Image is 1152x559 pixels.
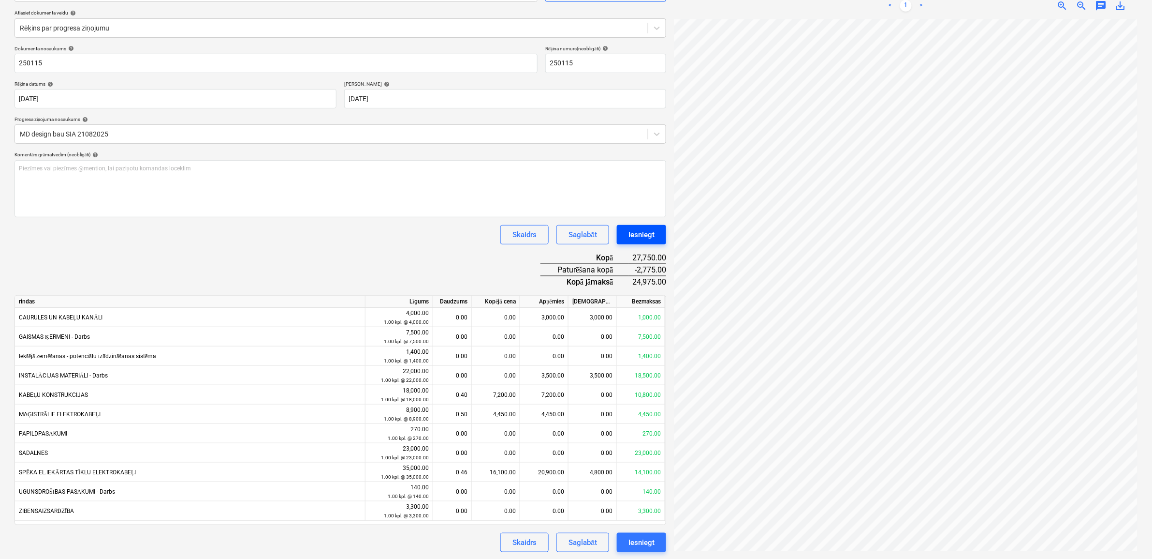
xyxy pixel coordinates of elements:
span: GAISMAS ĶERMENI - Darbs [19,333,90,340]
button: Iesniegt [617,533,666,552]
div: 23,000.00 [369,444,429,462]
input: Dokumenta nosaukums [15,54,538,73]
div: 4,000.00 [369,309,429,327]
div: 24,975.00 [628,276,666,287]
div: 0.00 [520,347,569,366]
div: 3,000.00 [520,308,569,327]
span: INSTALĀCIJAS MATERIĀLI - Darbs [19,372,108,379]
div: 0.00 [520,443,569,463]
div: 0.00 [472,482,520,501]
div: 0.00 [569,501,617,521]
div: 140.00 [369,483,429,501]
div: Līgums [365,296,433,308]
small: 1.00 kpl. @ 22,000.00 [381,378,429,383]
small: 1.00 kpl. @ 23,000.00 [381,455,429,460]
button: Saglabāt [556,225,609,244]
div: 140.00 [617,482,665,501]
div: 27,750.00 [628,252,666,264]
div: 3,000.00 [569,308,617,327]
div: 14,100.00 [617,463,665,482]
div: 0.00 [569,385,617,405]
div: 10,800.00 [617,385,665,405]
div: Progresa ziņojuma nosaukums [15,116,666,122]
small: 1.00 kpl. @ 18,000.00 [381,397,429,402]
span: UGUNSDROŠĪBAS PASĀKUMI - Darbs [19,488,115,495]
div: 0.00 [520,327,569,347]
div: 0.00 [472,308,520,327]
div: 0.00 [520,501,569,521]
div: 1,000.00 [617,308,665,327]
span: help [382,81,390,87]
div: 18,000.00 [369,386,429,404]
div: Skaidrs [512,536,537,549]
div: 8,900.00 [369,406,429,423]
div: 35,000.00 [369,464,429,482]
div: 0.50 [433,405,472,424]
span: SPĒKA EL.IEKĀRTAS TĪKLU ELEKTROKABEĻI [19,469,136,476]
div: 0.00 [569,347,617,366]
div: 4,450.00 [472,405,520,424]
div: Rēķina datums [15,81,336,87]
button: Saglabāt [556,533,609,552]
div: 7,500.00 [617,327,665,347]
span: help [600,45,608,51]
div: [PERSON_NAME] [344,81,666,87]
div: 1,400.00 [369,347,429,365]
div: 1,400.00 [617,347,665,366]
div: Iesniegt [628,536,655,549]
input: Rēķina numurs [545,54,666,73]
button: Skaidrs [500,225,549,244]
div: 0.00 [520,424,569,443]
div: Kopā [540,252,628,264]
div: 4,450.00 [617,405,665,424]
div: 0.00 [569,443,617,463]
div: Kopā jāmaksā [540,276,628,287]
span: help [90,152,98,158]
div: Kopējā cena [472,296,520,308]
div: Saglabāt [569,536,597,549]
div: 23,000.00 [617,443,665,463]
div: 0.00 [433,482,472,501]
div: 0.46 [433,463,472,482]
div: 0.00 [472,501,520,521]
div: 4,800.00 [569,463,617,482]
div: Iesniegt [628,228,655,241]
div: 7,200.00 [472,385,520,405]
small: 1.00 kpl. @ 4,000.00 [384,319,429,325]
span: PAPILDPASĀKUMI [19,430,67,437]
div: Komentārs grāmatvedim (neobligāti) [15,151,666,158]
small: 1.00 kpl. @ 35,000.00 [381,474,429,480]
div: 0.00 [433,327,472,347]
div: 20,900.00 [520,463,569,482]
div: 16,100.00 [472,463,520,482]
div: 270.00 [369,425,429,443]
div: 3,300.00 [617,501,665,521]
div: 0.00 [433,443,472,463]
div: Paturēšana kopā [540,264,628,276]
div: Atlasiet dokumenta veidu [15,10,666,16]
div: Saglabāt [569,228,597,241]
small: 1.00 kpl. @ 1,400.00 [384,358,429,363]
input: Rēķina datums nav norādīts [15,89,336,108]
small: 1.00 kpl. @ 270.00 [388,436,429,441]
span: Iekšējā zemēšanas - potenciālu izlīdzināšanas sistēma [19,353,156,360]
div: 0.00 [569,482,617,501]
div: 0.00 [472,327,520,347]
div: 0.00 [433,347,472,366]
span: KABEĻU KONSTRUKCIJAS [19,392,88,398]
div: 0.00 [472,366,520,385]
div: 18,500.00 [617,366,665,385]
span: CAURULES UN KABEĻU KANĀLI [19,314,102,321]
div: 0.00 [569,327,617,347]
div: 0.00 [433,366,472,385]
div: Rēķina numurs (neobligāti) [545,45,666,52]
div: 7,500.00 [369,328,429,346]
span: help [68,10,76,16]
div: 0.00 [472,347,520,366]
input: Izpildes datums nav norādīts [344,89,666,108]
span: SADALNES [19,450,48,456]
small: 1.00 kpl. @ 3,300.00 [384,513,429,518]
div: Apņēmies [520,296,569,308]
div: Skaidrs [512,228,537,241]
div: Bezmaksas [617,296,665,308]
